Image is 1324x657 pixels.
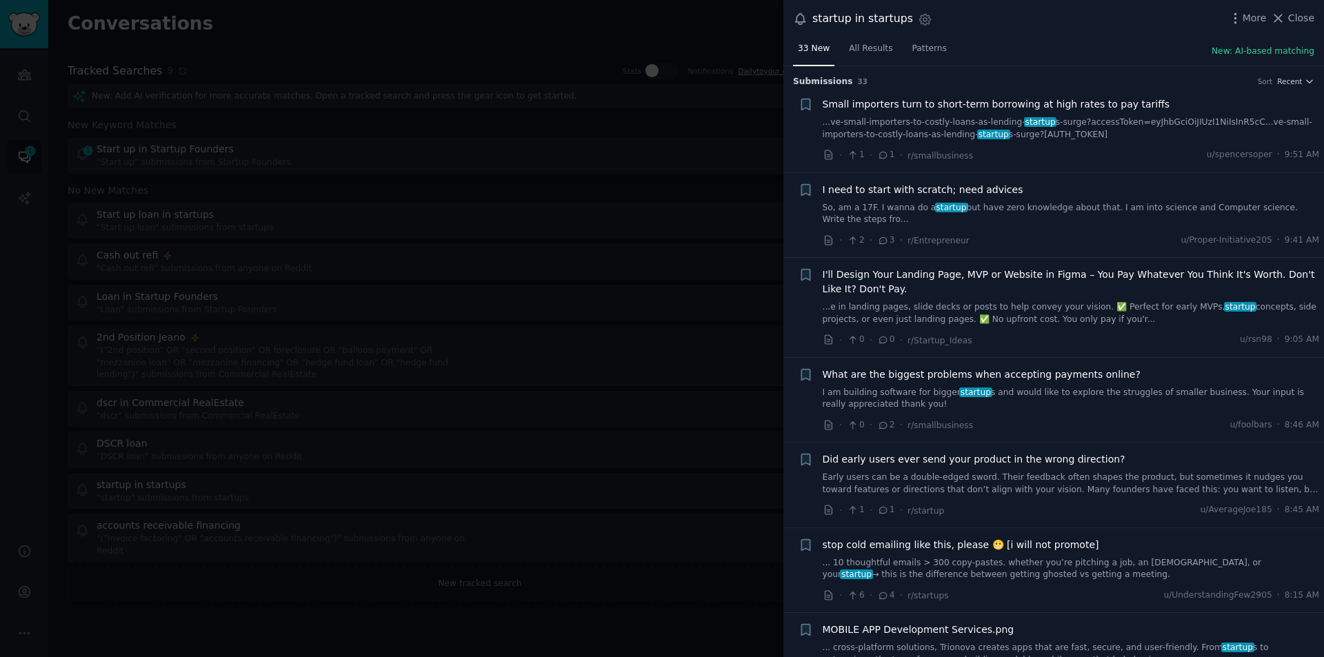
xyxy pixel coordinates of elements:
[1277,504,1280,516] span: ·
[1285,149,1319,161] span: 9:51 AM
[1288,11,1314,26] span: Close
[812,10,913,28] div: startup in startups
[1258,77,1273,86] div: Sort
[823,367,1141,382] a: What are the biggest problems when accepting payments online?
[823,387,1320,411] a: I am building software for biggerstartups and would like to explore the struggles of smaller busi...
[823,202,1320,226] a: So, am a 17F. I wanna do astartupbut have zero knowledge about that. I am into science and Comput...
[900,503,903,518] span: ·
[844,38,897,66] a: All Results
[823,117,1320,141] a: ...ve-small-importers-to-costly-loans-as-lending-startups-surge?accessToken=eyJhbGciOiJIUzI1NiIsI...
[847,419,864,432] span: 0
[823,557,1320,581] a: ... 10 thoughtful emails > 300 copy-pastes. whether you’re pitching a job, an [DEMOGRAPHIC_DATA],...
[1221,643,1254,652] span: startup
[823,183,1023,197] a: I need to start with scratch; need advices
[877,149,894,161] span: 1
[1277,149,1280,161] span: ·
[870,418,872,432] span: ·
[1207,149,1272,161] span: u/spencersoper
[900,333,903,347] span: ·
[1201,504,1272,516] span: u/AverageJoe185
[900,418,903,432] span: ·
[1277,419,1280,432] span: ·
[839,588,842,603] span: ·
[823,452,1125,467] a: Did early users ever send your product in the wrong direction?
[793,38,834,66] a: 33 New
[907,236,970,245] span: r/Entrepreneur
[847,234,864,247] span: 2
[1240,334,1272,346] span: u/rsn98
[823,538,1099,552] a: stop cold emailing like this, please 😬 [i will not promote]
[870,503,872,518] span: ·
[847,504,864,516] span: 1
[823,623,1014,637] a: MOBILE APP Development Services.png
[907,336,972,345] span: r/Startup_Ideas
[959,387,992,397] span: startup
[1243,11,1267,26] span: More
[823,97,1170,112] a: Small importers turn to short-term borrowing at high rates to pay tariffs
[877,234,894,247] span: 3
[1181,234,1272,247] span: u/Proper-Initiative205
[912,43,947,55] span: Patterns
[935,203,968,212] span: startup
[839,333,842,347] span: ·
[823,472,1320,496] a: Early users can be a double-edged sword. Their feedback often shapes the product, but sometimes i...
[849,43,892,55] span: All Results
[823,267,1320,296] a: I'll Design Your Landing Page, MVP or Website in Figma – You Pay Whatever You Think It's Worth. D...
[1277,334,1280,346] span: ·
[1230,419,1272,432] span: u/foolbars
[1228,11,1267,26] button: More
[1271,11,1314,26] button: Close
[900,148,903,163] span: ·
[877,334,894,346] span: 0
[847,149,864,161] span: 1
[823,301,1320,325] a: ...e in landing pages, slide decks or posts to help convey your vision. ✅ Perfect for early MVPs,...
[1163,589,1272,602] span: u/UnderstandingFew2905
[877,589,894,602] span: 4
[907,38,952,66] a: Patterns
[870,588,872,603] span: ·
[839,503,842,518] span: ·
[877,419,894,432] span: 2
[798,43,830,55] span: 33 New
[1277,77,1302,86] span: Recent
[900,588,903,603] span: ·
[1224,302,1257,312] span: startup
[1285,419,1319,432] span: 8:46 AM
[1024,117,1057,127] span: startup
[840,569,873,579] span: startup
[847,334,864,346] span: 0
[839,418,842,432] span: ·
[839,233,842,247] span: ·
[1277,589,1280,602] span: ·
[858,77,868,85] span: 33
[1212,46,1314,58] button: New: AI-based matching
[870,233,872,247] span: ·
[907,506,944,516] span: r/startup
[847,589,864,602] span: 6
[877,504,894,516] span: 1
[907,151,973,161] span: r/smallbusiness
[870,333,872,347] span: ·
[977,130,1010,139] span: startup
[870,148,872,163] span: ·
[1285,589,1319,602] span: 8:15 AM
[1285,504,1319,516] span: 8:45 AM
[1277,77,1314,86] button: Recent
[1285,334,1319,346] span: 9:05 AM
[793,76,853,88] span: Submission s
[907,421,973,430] span: r/smallbusiness
[839,148,842,163] span: ·
[900,233,903,247] span: ·
[1285,234,1319,247] span: 9:41 AM
[1277,234,1280,247] span: ·
[907,591,949,600] span: r/startups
